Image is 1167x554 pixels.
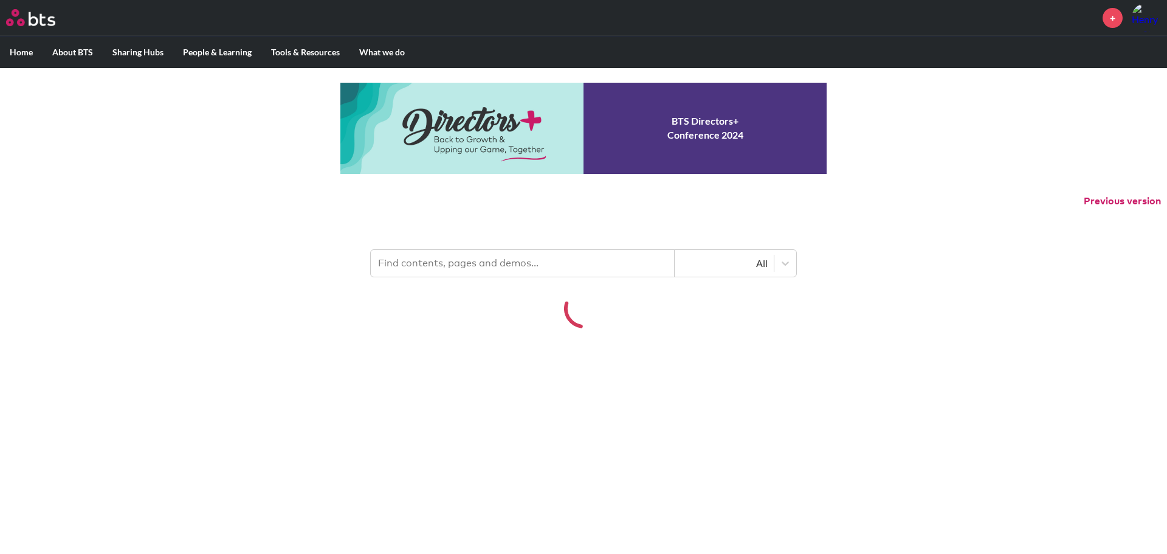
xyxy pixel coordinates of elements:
input: Find contents, pages and demos... [371,250,675,277]
button: Previous version [1084,195,1161,208]
div: All [681,257,768,270]
a: Conference 2024 [340,83,827,174]
a: Profile [1132,3,1161,32]
label: People & Learning [173,36,261,68]
label: What we do [349,36,415,68]
img: Henry Greenhalgh [1132,3,1161,32]
img: BTS Logo [6,9,55,26]
a: Go home [6,9,78,26]
label: Tools & Resources [261,36,349,68]
label: Sharing Hubs [103,36,173,68]
label: About BTS [43,36,103,68]
a: + [1103,8,1123,28]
